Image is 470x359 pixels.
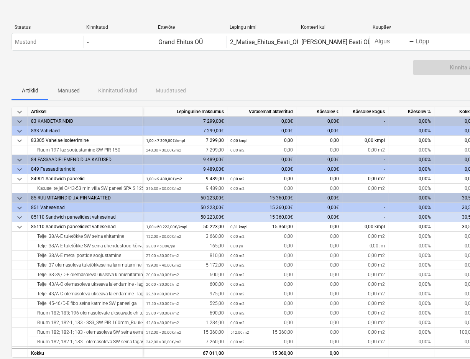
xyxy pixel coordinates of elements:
[342,251,388,260] div: 0,00 m2
[31,184,140,193] div: Katusel teljel O/43-53 min.villa SW paneel SPA S 125 mm EI120 fassaadi paigaldus
[146,138,185,143] small: 1,00 × 7 299,00€ / kmpl
[143,165,227,174] div: 9 489,00€
[342,280,388,289] div: 0,00 m2
[388,270,434,280] div: 0,00%
[230,241,293,251] div: 0,00
[296,270,342,280] div: 0,00
[230,308,293,318] div: 0,00
[146,234,181,239] small: 122,00 × 30,00€ / m2
[388,280,434,289] div: 0,00%
[388,241,434,251] div: 0,00%
[227,126,296,136] div: 0,00€
[230,273,245,277] small: 0,00 m2
[230,234,245,239] small: 0,00 m2
[230,311,245,315] small: 0,00 m2
[388,126,434,136] div: 0,00%
[301,38,371,46] div: [PERSON_NAME] Eesti OÜ
[31,145,140,155] div: Ruum 197 lae soojustamine SW PIR 150
[230,347,293,356] div: 0,00
[388,299,434,308] div: 0,00%
[230,318,293,328] div: 0,00
[31,193,140,203] div: 85 RUUMITARINDID JA PINNAKATTED
[342,241,388,251] div: 0,00 jm
[230,244,243,248] small: 0,00 jm
[342,212,388,222] div: -
[146,328,224,337] div: 15 360,00
[31,251,140,260] div: Teljel 38/A-E metallpostide soojustamine
[227,203,296,212] div: 15 360,00€
[146,311,179,315] small: 23,00 × 30,00€ / m2
[143,212,227,222] div: 50 223,00€
[230,260,293,270] div: 0,00
[342,328,388,337] div: 0,00 m2
[296,107,342,117] div: Käesolev €
[31,117,140,126] div: 83 KANDETARINDID
[414,36,450,47] input: Lõpp
[373,25,438,30] div: Kuupäev
[388,165,434,174] div: 0,00%
[146,186,181,191] small: 316,30 × 30,00€ / m2
[230,292,245,296] small: 0,00 m2
[301,25,366,30] div: Konteeri kui
[146,174,224,184] div: 9 489,00
[146,244,175,248] small: 33,00 × 5,00€ / jm
[230,349,293,358] div: 15 360,00
[388,174,434,184] div: 0,00%
[146,273,179,277] small: 20,00 × 30,00€ / m2
[230,177,245,181] small: 0,00 m2
[342,107,388,117] div: Käesolev kogus
[230,301,245,306] small: 0,00 m2
[31,155,140,165] div: 84 FASSAADIELEMENDID JA KATUSED
[388,184,434,193] div: 0,00%
[143,193,227,203] div: 50 223,00€
[342,308,388,318] div: 0,00 m2
[15,222,24,232] span: keyboard_arrow_down
[230,282,245,287] small: 0,00 m2
[388,136,434,145] div: 0,00%
[388,212,434,222] div: 0,00%
[230,184,293,193] div: 0,00
[230,321,245,325] small: 0,00 m2
[388,260,434,270] div: 0,00%
[342,270,388,280] div: 0,00 m2
[230,38,342,46] div: 2_Matise_Ehitus_Eesti_OÜ_SW_paigaldus
[409,40,414,44] div: -
[158,25,223,30] div: Ettevõte
[296,260,342,270] div: 0,00
[296,318,342,328] div: 0,00
[230,340,245,344] small: 0,00 m2
[58,87,80,95] p: Manused
[296,203,342,212] div: 0,00€
[15,203,24,212] span: keyboard_arrow_down
[15,25,80,30] div: Staatus
[15,194,24,203] span: keyboard_arrow_down
[230,232,293,241] div: 0,00
[15,165,24,174] span: keyboard_arrow_down
[296,126,342,136] div: 0,00€
[296,174,342,184] div: 0,00
[31,289,140,299] div: Teljel 43/A-C olemasoleva ukseava laiendamine - lagi ja seinad SW montaaž
[146,251,224,260] div: 810,00
[230,251,293,260] div: 0,00
[146,148,181,152] small: 243,30 × 30,00€ / m2
[230,280,293,289] div: 0,00
[230,136,293,145] div: 0,00
[296,251,342,260] div: 0,00
[230,289,293,299] div: 0,00
[227,117,296,126] div: 0,00€
[388,251,434,260] div: 0,00%
[296,328,342,337] div: 0,00
[31,347,140,356] div: Ruum 182; 182-1; 183 - betoonpostide soojustamine olemasoleva SW paneelidega
[296,165,342,174] div: 0,00€
[342,193,388,203] div: -
[31,280,140,289] div: Teljel 43/A-C olemasoleva ukseava laiendamine - lagi ja seinad SW demontaaž
[15,38,36,46] p: Mustand
[146,241,224,251] div: 165,00
[342,203,388,212] div: -
[143,107,227,117] div: Lepinguline maksumus
[31,318,140,328] div: Ruum 182; 182-1; 183 - SS3_SW PIR 160mm_Ruukki SP2E-PIRS paigaldustööd
[388,318,434,328] div: 0,00%
[31,299,140,308] div: Teljel 45-46/D-E fibo seina katmine SW paneeliga
[31,203,140,212] div: 851 Vaheseinad
[342,155,388,165] div: -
